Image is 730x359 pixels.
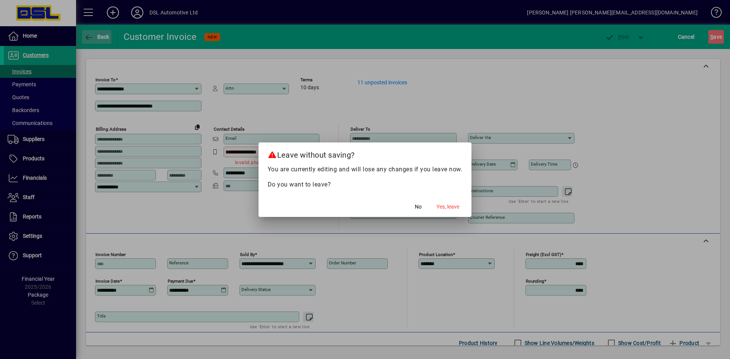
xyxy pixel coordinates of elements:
button: No [406,200,430,214]
p: You are currently editing and will lose any changes if you leave now. [268,165,463,174]
p: Do you want to leave? [268,180,463,189]
h2: Leave without saving? [259,142,472,164]
span: Yes, leave [436,203,459,211]
span: No [415,203,422,211]
button: Yes, leave [433,200,462,214]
